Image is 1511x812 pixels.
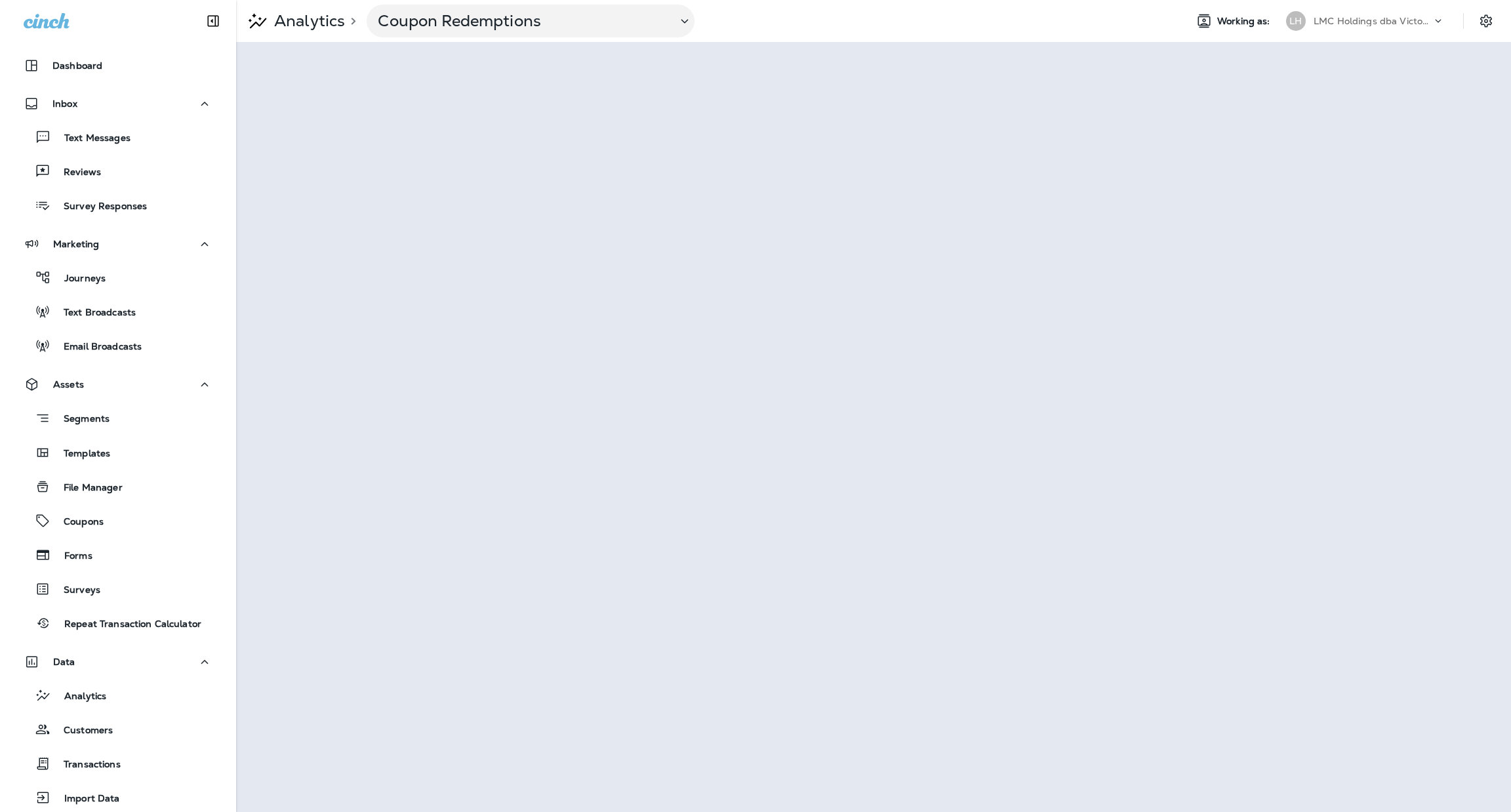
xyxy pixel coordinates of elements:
p: Survey Responses [50,201,147,213]
button: Assets [13,371,223,397]
p: Analytics [269,11,345,31]
p: Journeys [51,273,106,285]
div: LH [1286,11,1306,31]
span: Working as: [1217,16,1273,27]
button: Inbox [13,91,223,117]
button: Repeat Transaction Calculator [13,609,223,637]
button: Import Data [13,784,223,811]
button: Data [13,649,223,675]
p: Coupon Redemptions [378,11,666,31]
button: Email Broadcasts [13,332,223,359]
button: Customers [13,716,223,743]
button: Survey Responses [13,192,223,219]
button: Forms [13,541,223,569]
p: Text Messages [51,132,131,145]
p: Inbox [52,98,77,109]
p: Marketing [53,239,99,249]
button: Collapse Sidebar [195,8,232,34]
p: > [345,16,356,26]
p: Customers [50,725,113,737]
p: Forms [51,550,92,563]
button: Text Broadcasts [13,298,223,325]
button: Surveys [13,575,223,603]
button: Text Messages [13,123,223,151]
button: Journeys [13,264,223,291]
p: Segments [50,413,110,426]
button: Marketing [13,231,223,257]
p: Analytics [51,691,106,703]
p: Import Data [51,793,120,805]
p: Reviews [50,167,101,179]
p: Email Broadcasts [50,341,142,354]
p: Repeat Transaction Calculator [51,619,201,631]
button: Analytics [13,681,223,709]
button: File Manager [13,473,223,500]
p: Text Broadcasts [50,307,136,319]
button: Transactions [13,750,223,777]
p: Data [53,657,75,667]
button: Templates [13,439,223,466]
button: Dashboard [13,52,223,79]
p: Coupons [50,516,104,529]
button: Coupons [13,507,223,535]
p: File Manager [50,482,123,495]
button: Reviews [13,157,223,185]
p: Surveys [50,584,100,597]
p: Transactions [50,759,121,771]
p: Assets [53,379,84,390]
button: Segments [13,404,223,432]
p: Templates [50,448,110,460]
p: LMC Holdings dba Victory Lane Quick Oil Change [1314,16,1432,26]
p: Dashboard [52,60,102,71]
button: Settings [1474,9,1498,33]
